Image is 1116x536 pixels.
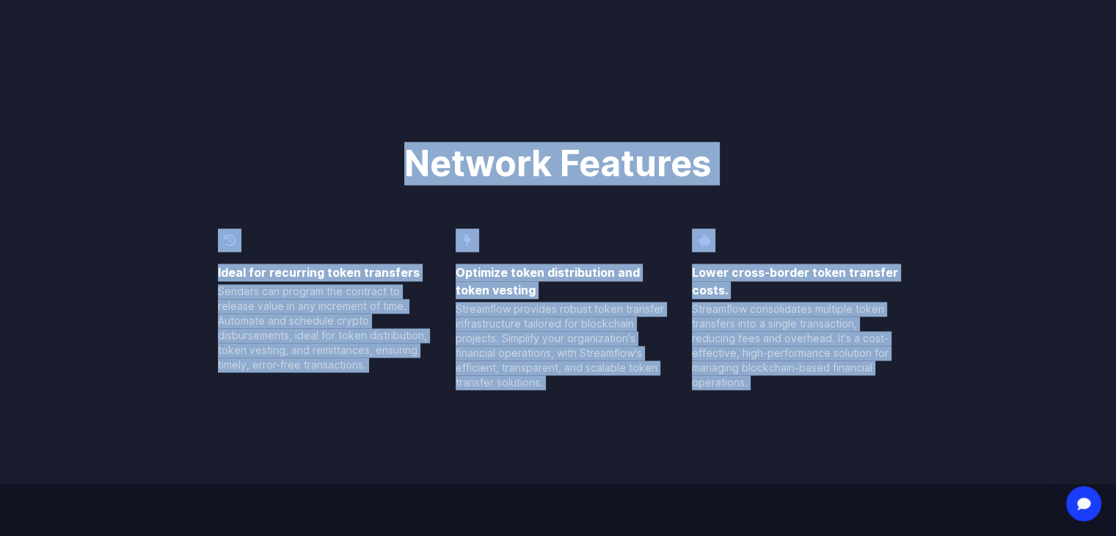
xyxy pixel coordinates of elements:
[218,264,438,281] h3: Ideal for recurring token transfers
[456,302,674,390] p: Streamflow provides robust token transfer infrastructure tailored for blockchain projects. Simpli...
[692,264,899,299] h3: Lower cross-border token transfer costs.
[1066,486,1101,521] div: Open Intercom Messenger
[230,146,887,181] p: Network Features
[456,264,674,299] h3: Optimize token distribution and token vesting
[218,284,438,372] p: Senders can program the contract to release value in any increment of time. Automate and schedule...
[692,302,899,390] p: Streamflow consolidates multiple token transfers into a single transaction, reducing fees and ove...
